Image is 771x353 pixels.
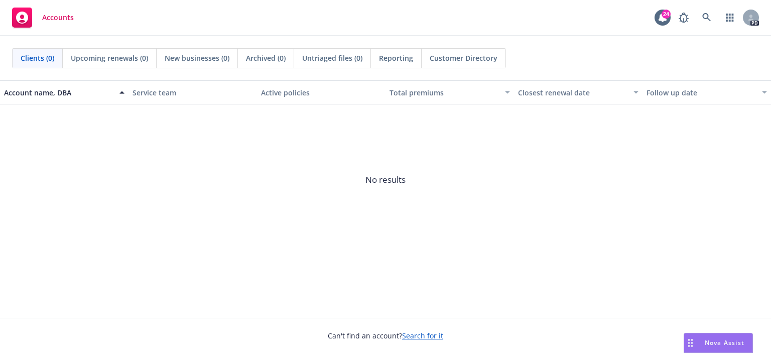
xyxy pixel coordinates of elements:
[385,80,514,104] button: Total premiums
[402,331,443,340] a: Search for it
[71,53,148,63] span: Upcoming renewals (0)
[4,87,113,98] div: Account name, DBA
[328,330,443,341] span: Can't find an account?
[42,14,74,22] span: Accounts
[379,53,413,63] span: Reporting
[642,80,771,104] button: Follow up date
[647,87,756,98] div: Follow up date
[257,80,385,104] button: Active policies
[133,87,253,98] div: Service team
[514,80,642,104] button: Closest renewal date
[518,87,627,98] div: Closest renewal date
[674,8,694,28] a: Report a Bug
[128,80,257,104] button: Service team
[662,10,671,19] div: 24
[720,8,740,28] a: Switch app
[430,53,497,63] span: Customer Directory
[246,53,286,63] span: Archived (0)
[684,333,753,353] button: Nova Assist
[165,53,229,63] span: New businesses (0)
[8,4,78,32] a: Accounts
[21,53,54,63] span: Clients (0)
[302,53,362,63] span: Untriaged files (0)
[697,8,717,28] a: Search
[390,87,499,98] div: Total premiums
[684,333,697,352] div: Drag to move
[705,338,744,347] span: Nova Assist
[261,87,381,98] div: Active policies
